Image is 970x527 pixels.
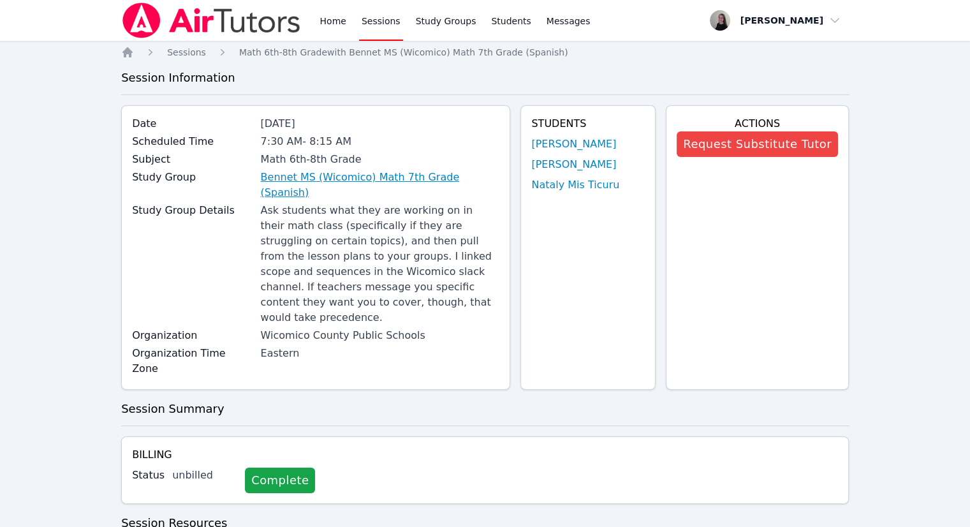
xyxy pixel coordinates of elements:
h4: Actions [677,116,838,131]
a: Sessions [167,46,206,59]
h3: Session Summary [121,400,849,418]
label: Study Group Details [132,203,253,218]
div: unbilled [172,468,235,483]
a: [PERSON_NAME] [531,157,616,172]
span: Sessions [167,47,206,57]
a: Complete [245,468,315,493]
a: [PERSON_NAME] [531,137,616,152]
label: Organization Time Zone [132,346,253,376]
div: 7:30 AM - 8:15 AM [261,134,500,149]
label: Date [132,116,253,131]
label: Organization [132,328,253,343]
button: Request Substitute Tutor [677,131,838,157]
h4: Billing [132,447,838,463]
span: Messages [547,15,591,27]
span: Math 6th-8th Grade with Bennet MS (Wicomico) Math 7th Grade (Spanish) [239,47,568,57]
label: Study Group [132,170,253,185]
img: Air Tutors [121,3,302,38]
div: Eastern [261,346,500,361]
label: Scheduled Time [132,134,253,149]
label: Status [132,468,165,483]
div: Ask students what they are working on in their math class (specifically if they are struggling on... [261,203,500,325]
div: [DATE] [261,116,500,131]
a: Nataly Mis Ticuru [531,177,619,193]
div: Wicomico County Public Schools [261,328,500,343]
label: Subject [132,152,253,167]
h4: Students [531,116,645,131]
div: Math 6th-8th Grade [261,152,500,167]
a: Bennet MS (Wicomico) Math 7th Grade (Spanish) [261,170,500,200]
h3: Session Information [121,69,849,87]
a: Math 6th-8th Gradewith Bennet MS (Wicomico) Math 7th Grade (Spanish) [239,46,568,59]
nav: Breadcrumb [121,46,849,59]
